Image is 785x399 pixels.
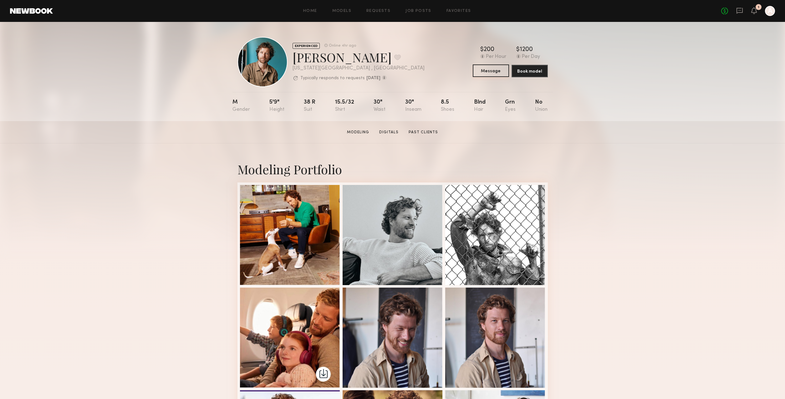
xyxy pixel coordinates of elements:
div: Per Hour [486,54,506,60]
div: 15.5/32 [335,100,354,112]
a: Requests [366,9,390,13]
div: Online 4hr ago [329,44,356,48]
a: Models [332,9,351,13]
div: [US_STATE][GEOGRAPHIC_DATA] , [GEOGRAPHIC_DATA] [293,66,425,71]
div: Modeling Portfolio [237,161,548,177]
div: 1200 [520,47,533,53]
div: Per Day [522,54,540,60]
a: Home [303,9,317,13]
div: 30" [405,100,421,112]
div: 1 [758,6,759,9]
button: Book model [512,65,548,77]
div: 8.5 [441,100,454,112]
div: $ [480,47,484,53]
a: A [765,6,775,16]
div: 200 [484,47,494,53]
div: 30" [374,100,385,112]
a: Past Clients [406,130,441,135]
div: Blnd [474,100,486,112]
div: EXPERIENCED [293,43,320,49]
a: Modeling [344,130,372,135]
div: $ [516,47,520,53]
div: [PERSON_NAME] [293,49,425,65]
div: 5'9" [269,100,284,112]
a: Digitals [377,130,401,135]
button: Message [473,64,509,77]
div: 38 r [304,100,315,112]
a: Favorites [446,9,471,13]
a: Job Posts [405,9,431,13]
div: Grn [505,100,516,112]
div: No [535,100,548,112]
p: Typically responds to requests [300,76,365,80]
b: [DATE] [366,76,380,80]
div: M [232,100,250,112]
